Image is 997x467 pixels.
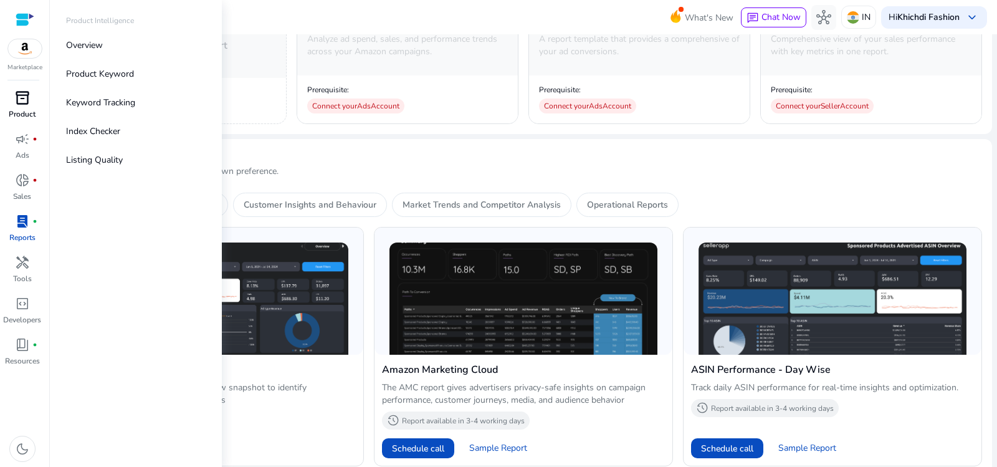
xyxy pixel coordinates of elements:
span: handyman [15,255,30,270]
p: Report available in 3-4 working days [402,416,525,426]
div: Connect your Seller Account [771,99,874,113]
span: hub [816,10,831,25]
button: Schedule call [382,438,454,458]
p: Create your own report based on your own preference. [65,165,982,178]
p: Marketplace [7,63,42,72]
p: Listing Quality [66,153,123,166]
span: lab_profile [15,214,30,229]
span: donut_small [15,173,30,188]
p: Track daily ASIN performance for real-time insights and optimization. [691,382,974,394]
h4: ASIN Performance - Day Wise [691,362,974,377]
p: Sales [13,191,31,202]
span: campaign [15,132,30,147]
img: in.svg [847,11,859,24]
b: Khichdi Fashion [897,11,960,23]
p: Operational Reports [587,198,668,211]
p: Prerequisite: [771,85,874,95]
p: Analyze ad spend, sales, and performance trends across your Amazon campaigns. [307,33,508,58]
p: Developers [3,314,41,325]
button: Sample Report [459,438,537,458]
p: Customer Insights and Behaviour [244,198,376,211]
span: keyboard_arrow_down [965,10,980,25]
p: Product [9,108,36,120]
p: Market Trends and Competitor Analysis [403,198,561,211]
span: Chat Now [761,11,801,23]
p: Keyword Tracking [66,96,135,109]
span: chat [747,12,759,24]
p: Reports [9,232,36,243]
div: Connect your Ads Account [307,99,404,113]
p: Overview [66,39,103,52]
span: history_2 [387,414,399,426]
button: Sample Report [768,438,846,458]
span: book_4 [15,337,30,352]
p: Resources [5,355,40,367]
h4: Amazon Marketing Cloud [382,362,665,377]
p: Tools [13,273,32,284]
p: Product Intelligence [66,15,134,26]
p: Prerequisite: [307,85,404,95]
button: hub [811,5,836,30]
span: Sample Report [778,442,836,455]
span: Schedule call [701,442,753,455]
p: A report template that provides a comprehensive of your ad conversions. [539,33,740,58]
span: code_blocks [15,296,30,311]
p: Hi [889,13,960,22]
button: chatChat Now [741,7,806,27]
span: What's New [685,7,733,29]
div: Connect your Ads Account [539,99,636,113]
p: Ads [16,150,29,161]
img: amazon.svg [8,39,42,58]
button: Schedule call [691,438,763,458]
p: Comprehensive view of your sales performance with key metrics in one report. [771,33,971,58]
p: IN [862,6,871,28]
p: Product Keyword [66,67,134,80]
p: Index Checker [66,125,120,138]
p: The AMC report gives advertisers privacy-safe insights on campaign performance, customer journeys... [382,382,665,407]
span: fiber_manual_record [32,178,37,183]
span: fiber_manual_record [32,342,37,347]
span: fiber_manual_record [32,219,37,224]
span: inventory_2 [15,90,30,105]
p: Report available in 3-4 working days [711,403,834,413]
span: history_2 [696,402,708,414]
span: Schedule call [392,442,444,455]
span: Sample Report [469,442,527,455]
span: dark_mode [15,441,30,456]
span: fiber_manual_record [32,137,37,142]
p: Prerequisite: [539,85,636,95]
